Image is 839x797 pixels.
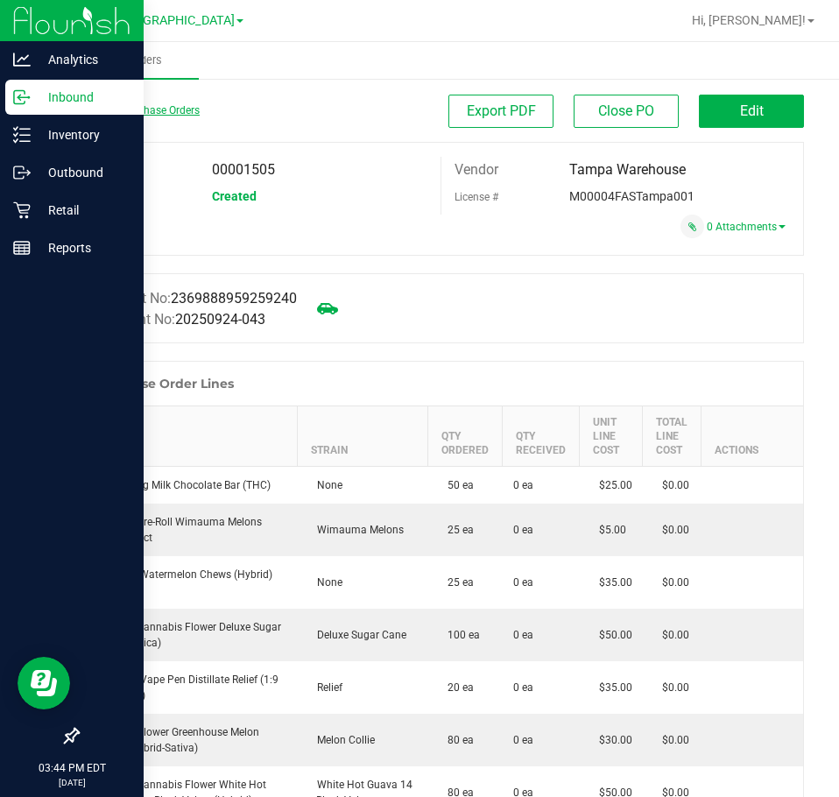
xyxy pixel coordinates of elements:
h1: Purchase Order Lines [95,377,234,391]
span: 0 ea [513,732,533,748]
span: 25 ea [439,576,474,589]
th: Unit Line Cost [580,406,643,467]
button: Edit [699,95,804,128]
span: $5.00 [590,524,626,536]
span: $0.00 [653,576,689,589]
button: Close PO [574,95,679,128]
th: Actions [702,406,807,467]
span: 25 ea [439,524,474,536]
span: $35.00 [590,681,632,694]
span: 0 ea [513,627,533,643]
span: Created [212,189,257,203]
inline-svg: Reports [13,239,31,257]
span: None [308,479,342,491]
p: Inventory [31,124,136,145]
span: Mark as not Arrived [310,291,345,326]
span: 00001505 [212,161,275,178]
span: 80 ea [439,734,474,746]
div: HT 100mg Milk Chocolate Bar (THC) [89,477,287,493]
p: 03:44 PM EDT [8,760,136,776]
inline-svg: Inventory [13,126,31,144]
p: [DATE] [8,776,136,789]
span: Hi, [PERSON_NAME]! [692,13,806,27]
span: Tampa Warehouse [569,161,686,178]
div: FT 0.5g Pre-Roll Wimauma Melons (Sativa) 1ct [89,514,287,546]
div: SW 0.3g Vape Pen Distillate Relief (1:9 CBD:THC) [89,672,287,703]
inline-svg: Retail [13,201,31,219]
span: 0 ea [513,477,533,493]
th: Strain [298,406,428,467]
span: $0.00 [653,479,689,491]
div: FT 3.5g Cannabis Flower Deluxe Sugar Cane (Indica) [89,619,287,651]
span: Attach a document [680,215,704,238]
span: $35.00 [590,576,632,589]
span: $0.00 [653,681,689,694]
span: 100 ea [439,629,480,641]
button: Export PDF [448,95,553,128]
span: $0.00 [653,734,689,746]
span: $50.00 [590,629,632,641]
p: Reports [31,237,136,258]
span: Close PO [598,102,654,119]
span: Export PDF [467,102,536,119]
span: Deluxe Sugar Cane [308,629,406,641]
span: $0.00 [653,524,689,536]
span: 2369888959259240 [171,290,297,307]
inline-svg: Outbound [13,164,31,181]
span: $25.00 [590,479,632,491]
span: [GEOGRAPHIC_DATA] [115,13,235,28]
span: Melon Collie [308,734,375,746]
span: Wimauma Melons [308,524,404,536]
p: Outbound [31,162,136,183]
span: 0 ea [513,575,533,590]
span: $30.00 [590,734,632,746]
th: Qty Ordered [428,406,503,467]
span: Edit [740,102,764,119]
p: Retail [31,200,136,221]
span: 20 ea [439,681,474,694]
label: Vendor [455,157,498,183]
inline-svg: Inbound [13,88,31,106]
span: 50 ea [439,479,474,491]
div: FD 3.5g Flower Greenhouse Melon Collie (Hybrid-Sativa) [89,724,287,756]
th: Item [79,406,298,467]
th: Total Line Cost [643,406,702,467]
p: Inbound [31,87,136,108]
inline-svg: Analytics [13,51,31,68]
p: Analytics [31,49,136,70]
span: $0.00 [653,629,689,641]
div: HT 5mg Watermelon Chews (Hybrid) 20ct [89,567,287,598]
th: Qty Received [503,406,580,467]
span: 0 ea [513,680,533,695]
label: Manifest No: [91,288,297,309]
a: 0 Attachments [707,221,786,233]
span: M00004FASTampa001 [569,189,694,203]
span: 0 ea [513,522,533,538]
label: Shipment No: [91,309,265,330]
label: License # [455,184,498,210]
span: Relief [308,681,342,694]
span: None [308,576,342,589]
span: 20250924-043 [175,311,265,328]
iframe: Resource center [18,657,70,709]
